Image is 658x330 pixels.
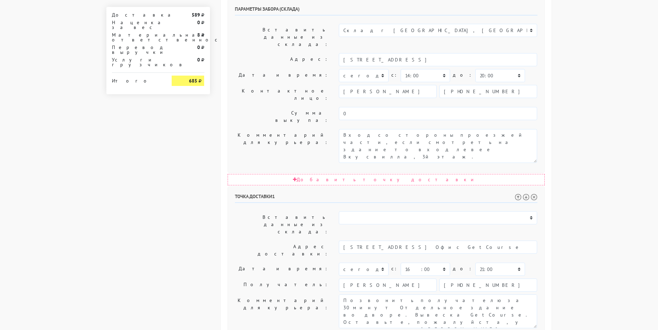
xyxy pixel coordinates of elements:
[230,279,334,292] label: Получатель:
[230,294,334,328] label: Комментарий для курьера:
[453,69,473,81] label: до:
[453,263,473,275] label: до:
[230,69,334,82] label: Дата и время:
[189,78,197,84] strong: 685
[197,19,200,26] strong: 0
[272,193,275,200] span: 1
[230,241,334,260] label: Адрес доставки:
[107,20,167,30] div: Наценка за вес
[439,279,537,292] input: Телефон
[391,263,398,275] label: c:
[339,85,437,98] input: Имя
[230,53,334,66] label: Адрес:
[112,76,162,83] div: Итого
[230,211,334,238] label: Вставить данные из склада:
[107,45,167,55] div: Перевод выручки
[339,129,537,163] textarea: Вход со стороны проезжей части, если смотреть на здание то вход левее Вкусвилла, 3й этаж.
[230,263,334,276] label: Дата и время:
[439,85,537,98] input: Телефон
[107,57,167,67] div: Услуги грузчиков
[228,174,545,185] div: Добавить точку доставки
[192,12,200,18] strong: 589
[339,294,537,328] textarea: Позвонить получателю за 30 минут Отдельное здание во дворе. Вывеска GetCourse. Оставьте, пожалуйс...
[230,107,334,126] label: Сумма выкупа:
[107,12,167,17] div: Доставка
[230,24,334,50] label: Вставить данные из склада:
[230,129,334,163] label: Комментарий для курьера:
[197,44,200,50] strong: 0
[391,69,398,81] label: c:
[230,85,334,104] label: Контактное лицо:
[107,32,167,42] div: Материальная ответственность
[339,279,437,292] input: Имя
[235,194,537,203] h6: Точка доставки
[235,6,537,16] h6: Параметры забора (склада)
[197,32,200,38] strong: 8
[197,57,200,63] strong: 0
